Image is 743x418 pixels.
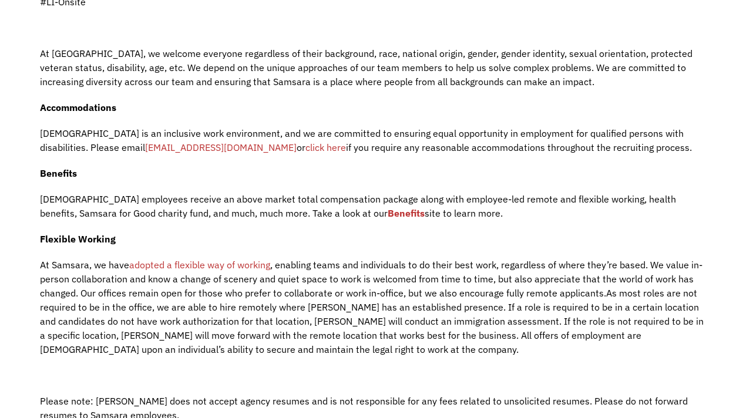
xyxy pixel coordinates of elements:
a: adopted a flexible way of working [129,259,270,271]
strong: Flexible Working [40,233,116,245]
span: if you require any reasonable accommodations throughout the recruiting process. [346,141,692,153]
span: At Samsara, we have [40,259,129,271]
a: click here [305,141,346,153]
a: [EMAIL_ADDRESS][DOMAIN_NAME] [145,141,297,153]
strong: Benefits [40,167,77,179]
p: [DEMOGRAPHIC_DATA] employees receive an above market total compensation package along with employ... [40,192,704,220]
span: [DEMOGRAPHIC_DATA] is an inclusive work environment, and we are committed to ensuring equal oppor... [40,127,684,153]
span: , enabling teams and individuals to do their best work, regardless of where they’re based. We val... [40,259,702,299]
p: At [GEOGRAPHIC_DATA], we welcome everyone regardless of their background, race, national origin, ... [40,46,704,89]
strong: Accommodations [40,102,116,113]
a: Benefits [388,207,425,219]
span: or [297,141,305,153]
span: As most roles are not required to be in the office, we are able to hire remotely where [PERSON_NA... [40,287,704,355]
